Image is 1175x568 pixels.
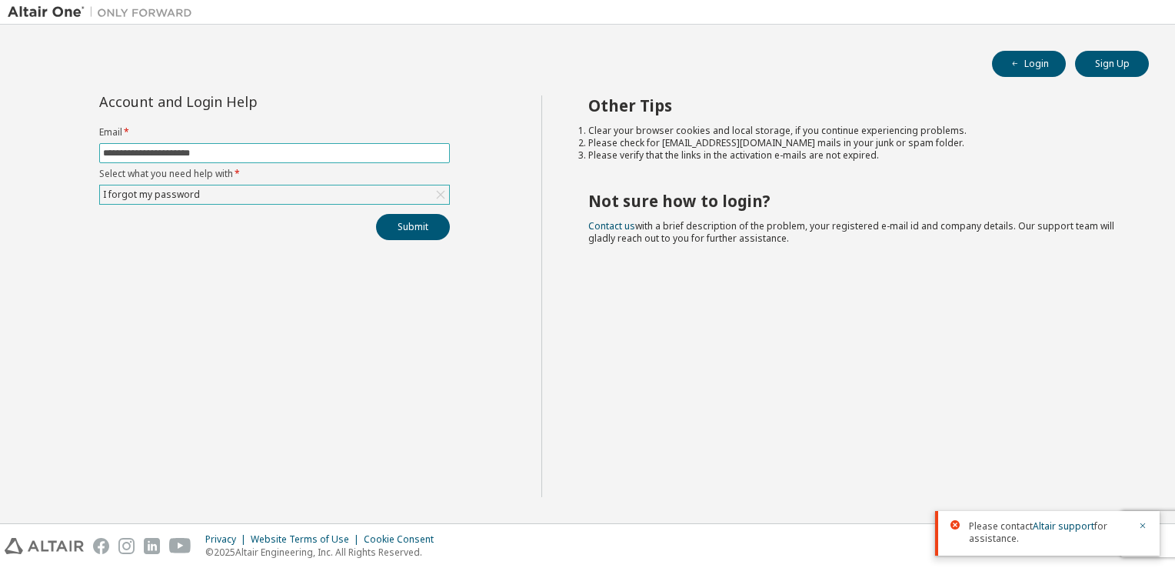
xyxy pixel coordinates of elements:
[588,191,1122,211] h2: Not sure how to login?
[588,95,1122,115] h2: Other Tips
[100,185,449,204] div: I forgot my password
[93,538,109,554] img: facebook.svg
[588,125,1122,137] li: Clear your browser cookies and local storage, if you continue experiencing problems.
[205,546,443,559] p: © 2025 Altair Engineering, Inc. All Rights Reserved.
[144,538,160,554] img: linkedin.svg
[5,538,84,554] img: altair_logo.svg
[588,149,1122,162] li: Please verify that the links in the activation e-mails are not expired.
[99,95,380,108] div: Account and Login Help
[588,219,635,232] a: Contact us
[101,186,202,203] div: I forgot my password
[1075,51,1149,77] button: Sign Up
[99,168,450,180] label: Select what you need help with
[588,137,1122,149] li: Please check for [EMAIL_ADDRESS][DOMAIN_NAME] mails in your junk or spam folder.
[588,219,1114,245] span: with a brief description of the problem, your registered e-mail id and company details. Our suppo...
[8,5,200,20] img: Altair One
[969,520,1129,545] span: Please contact for assistance.
[992,51,1066,77] button: Login
[1033,520,1094,533] a: Altair support
[99,126,450,139] label: Email
[364,533,443,546] div: Cookie Consent
[169,538,191,554] img: youtube.svg
[205,533,251,546] div: Privacy
[376,214,450,240] button: Submit
[118,538,135,554] img: instagram.svg
[251,533,364,546] div: Website Terms of Use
